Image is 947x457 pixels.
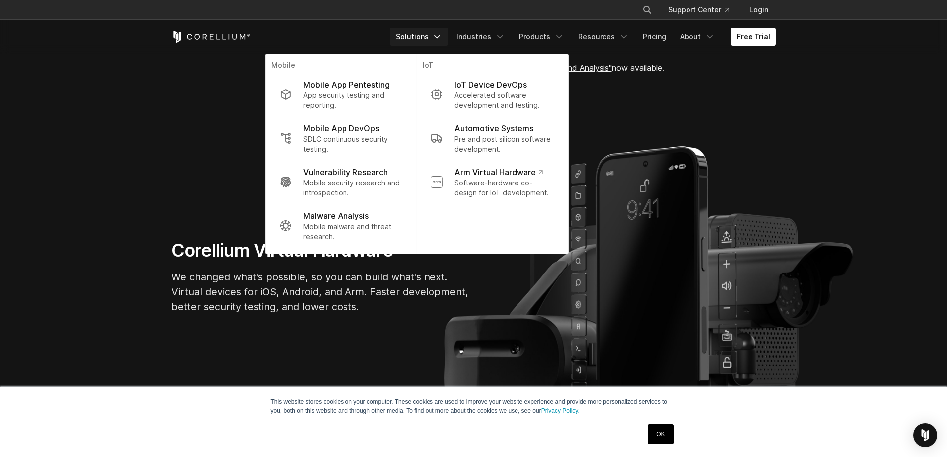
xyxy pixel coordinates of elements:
p: Automotive Systems [454,122,533,134]
p: SDLC continuous security testing. [303,134,402,154]
p: Malware Analysis [303,210,369,222]
a: Support Center [660,1,737,19]
p: We changed what's possible, so you can build what's next. Virtual devices for iOS, Android, and A... [172,270,470,314]
p: Software-hardware co-design for IoT development. [454,178,554,198]
a: OK [648,424,673,444]
a: Privacy Policy. [541,407,580,414]
a: IoT Device DevOps Accelerated software development and testing. [423,73,562,116]
h1: Corellium Virtual Hardware [172,239,470,262]
a: Corellium Home [172,31,251,43]
a: Arm Virtual Hardware Software-hardware co-design for IoT development. [423,160,562,204]
a: Mobile App DevOps SDLC continuous security testing. [271,116,410,160]
p: Mobile security research and introspection. [303,178,402,198]
p: Vulnerability Research [303,166,388,178]
p: IoT [423,60,562,73]
button: Search [638,1,656,19]
a: Automotive Systems Pre and post silicon software development. [423,116,562,160]
a: Mobile App Pentesting App security testing and reporting. [271,73,410,116]
p: Mobile App DevOps [303,122,379,134]
p: Mobile [271,60,410,73]
a: Login [741,1,776,19]
p: Accelerated software development and testing. [454,91,554,110]
a: Free Trial [731,28,776,46]
div: Navigation Menu [390,28,776,46]
div: Open Intercom Messenger [913,423,937,447]
p: Pre and post silicon software development. [454,134,554,154]
a: About [674,28,721,46]
a: Malware Analysis Mobile malware and threat research. [271,204,410,248]
a: Resources [572,28,635,46]
a: Industries [450,28,511,46]
a: Pricing [637,28,672,46]
p: App security testing and reporting. [303,91,402,110]
a: Solutions [390,28,448,46]
p: Mobile malware and threat research. [303,222,402,242]
p: IoT Device DevOps [454,79,527,91]
div: Navigation Menu [630,1,776,19]
a: Vulnerability Research Mobile security research and introspection. [271,160,410,204]
a: Products [513,28,570,46]
p: Mobile App Pentesting [303,79,390,91]
p: Arm Virtual Hardware [454,166,542,178]
p: This website stores cookies on your computer. These cookies are used to improve your website expe... [271,397,677,415]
